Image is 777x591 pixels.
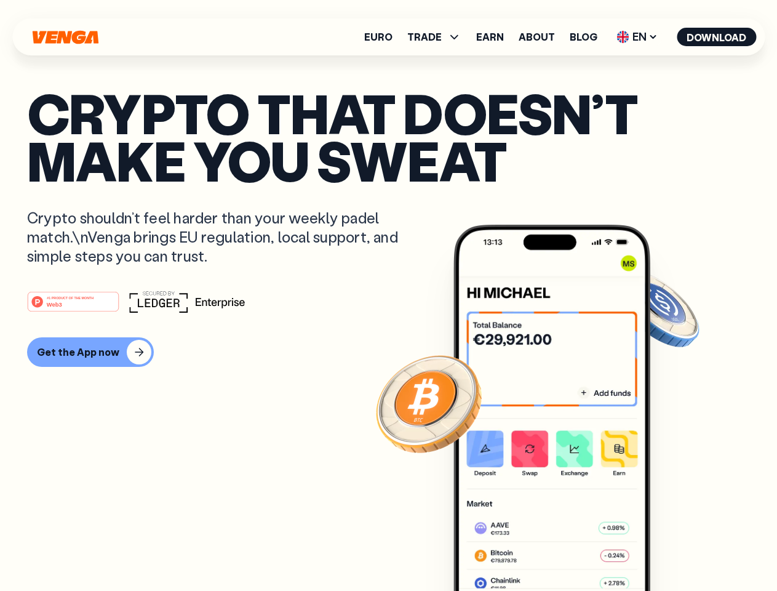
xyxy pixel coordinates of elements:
p: Crypto that doesn’t make you sweat [27,89,750,183]
tspan: #1 PRODUCT OF THE MONTH [47,295,94,299]
div: Get the App now [37,346,119,358]
img: Bitcoin [373,348,484,459]
a: About [519,32,555,42]
span: EN [612,27,662,47]
button: Download [677,28,756,46]
span: TRADE [407,30,461,44]
svg: Home [31,30,100,44]
img: flag-uk [616,31,629,43]
button: Get the App now [27,337,154,367]
span: TRADE [407,32,442,42]
img: USDC coin [613,265,702,353]
a: Blog [570,32,597,42]
p: Crypto shouldn’t feel harder than your weekly padel match.\nVenga brings EU regulation, local sup... [27,208,416,266]
a: Earn [476,32,504,42]
a: Euro [364,32,392,42]
a: #1 PRODUCT OF THE MONTHWeb3 [27,299,119,315]
a: Get the App now [27,337,750,367]
tspan: Web3 [47,300,62,307]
